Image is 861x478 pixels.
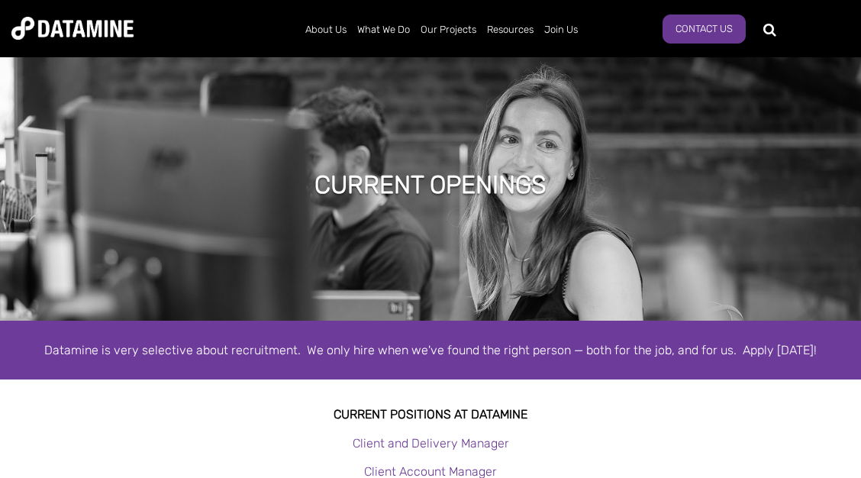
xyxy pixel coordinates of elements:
[11,17,134,40] img: Datamine
[415,10,482,50] a: Our Projects
[353,436,509,451] a: Client and Delivery Manager
[352,10,415,50] a: What We Do
[663,15,746,44] a: Contact Us
[482,10,539,50] a: Resources
[314,168,547,202] h1: Current Openings
[539,10,583,50] a: Join Us
[11,340,850,360] div: Datamine is very selective about recruitment. We only hire when we've found the right person — bo...
[300,10,352,50] a: About Us
[334,407,527,421] strong: Current Positions at datamine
